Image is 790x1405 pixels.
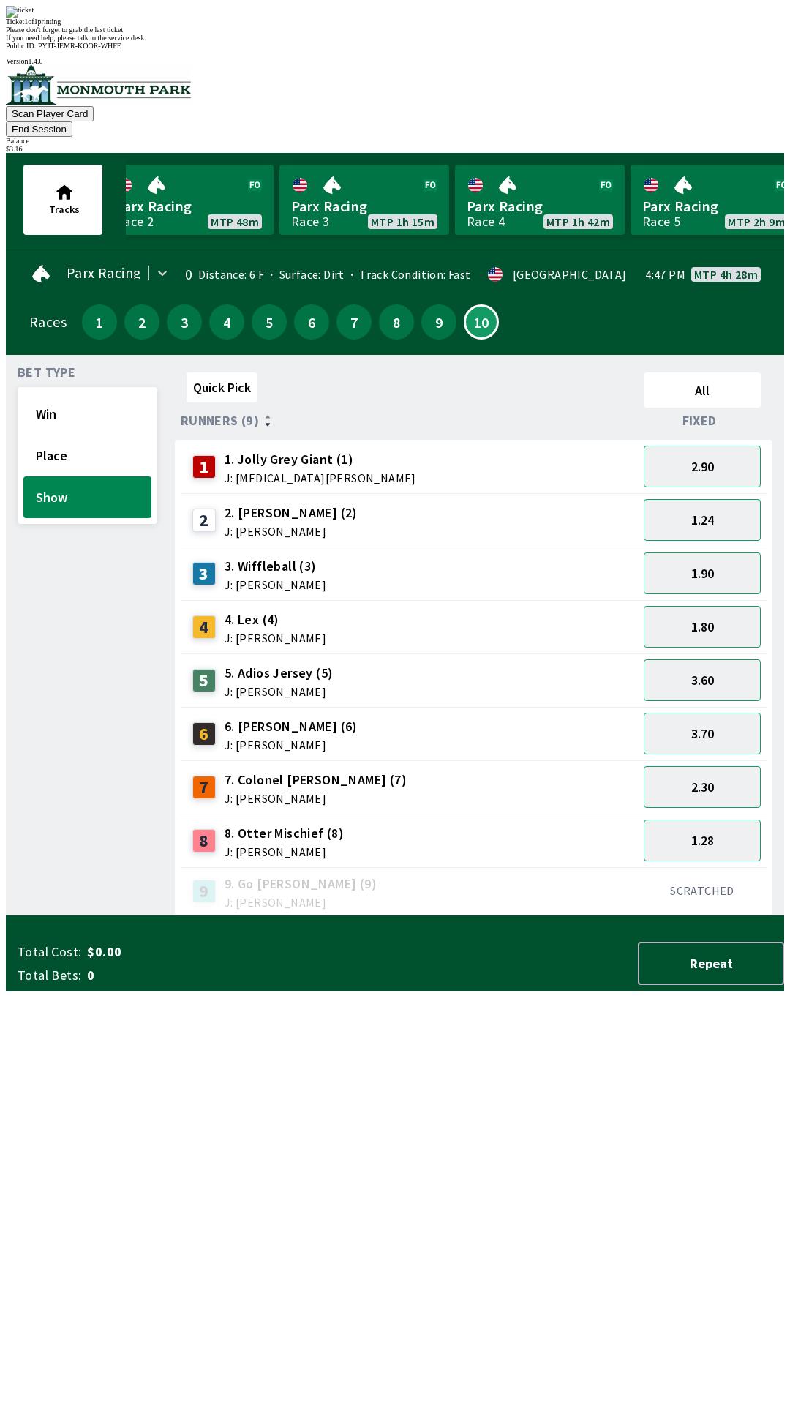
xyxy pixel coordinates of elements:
[425,317,453,327] span: 9
[116,197,262,216] span: Parx Racing
[6,65,191,105] img: venue logo
[6,57,784,65] div: Version 1.4.0
[225,793,407,804] span: J: [PERSON_NAME]
[340,317,368,327] span: 7
[192,880,216,903] div: 9
[6,121,72,137] button: End Session
[192,562,216,585] div: 3
[644,713,761,754] button: 3.70
[167,304,202,340] button: 3
[467,197,613,216] span: Parx Racing
[23,393,151,435] button: Win
[455,165,625,235] a: Parx RacingRace 4MTP 1h 42m
[421,304,456,340] button: 9
[192,455,216,479] div: 1
[192,669,216,692] div: 5
[225,824,344,843] span: 8. Otter Mischief (8)
[36,489,139,506] span: Show
[29,316,67,328] div: Races
[691,458,714,475] span: 2.90
[691,618,714,635] span: 1.80
[298,317,326,327] span: 6
[6,18,784,26] div: Ticket 1 of 1 printing
[225,472,416,484] span: J: [MEDICAL_DATA][PERSON_NAME]
[192,722,216,746] div: 6
[225,503,358,522] span: 2. [PERSON_NAME] (2)
[644,372,761,408] button: All
[187,372,257,402] button: Quick Pick
[192,509,216,532] div: 2
[644,659,761,701] button: 3.60
[225,717,358,736] span: 6. [PERSON_NAME] (6)
[691,565,714,582] span: 1.90
[644,499,761,541] button: 1.24
[294,304,329,340] button: 6
[642,216,680,228] div: Race 5
[379,304,414,340] button: 8
[644,766,761,808] button: 2.30
[694,269,758,280] span: MTP 4h 28m
[225,450,416,469] span: 1. Jolly Grey Giant (1)
[67,267,141,279] span: Parx Racing
[18,967,81,984] span: Total Bets:
[192,776,216,799] div: 7
[469,318,494,326] span: 10
[650,382,754,399] span: All
[87,967,317,984] span: 0
[225,632,326,644] span: J: [PERSON_NAME]
[82,304,117,340] button: 1
[23,165,102,235] button: Tracks
[336,304,372,340] button: 7
[170,317,198,327] span: 3
[464,304,499,340] button: 10
[6,145,784,153] div: $ 3.16
[345,267,471,282] span: Track Condition: Fast
[209,304,244,340] button: 4
[193,379,251,396] span: Quick Pick
[691,832,714,849] span: 1.28
[225,610,326,629] span: 4. Lex (4)
[198,267,264,282] span: Distance: 6 F
[104,165,274,235] a: Parx RacingRace 2MTP 48m
[383,317,410,327] span: 8
[192,615,216,639] div: 4
[181,415,259,427] span: Runners (9)
[291,197,437,216] span: Parx Racing
[682,415,717,427] span: Fixed
[181,413,638,428] div: Runners (9)
[644,606,761,648] button: 1.80
[23,435,151,476] button: Place
[255,317,283,327] span: 5
[38,42,121,50] span: PYJT-JEMR-KOOR-WHFE
[225,874,377,893] span: 9. Go [PERSON_NAME] (9)
[128,317,156,327] span: 2
[252,304,287,340] button: 5
[291,216,329,228] div: Race 3
[645,269,685,280] span: 4:47 PM
[36,447,139,464] span: Place
[181,269,192,280] div: 0
[6,137,784,145] div: Balance
[642,197,789,216] span: Parx Racing
[691,512,714,528] span: 1.24
[691,725,714,742] span: 3.70
[18,367,75,378] span: Bet Type
[225,664,334,683] span: 5. Adios Jersey (5)
[691,779,714,795] span: 2.30
[371,216,434,228] span: MTP 1h 15m
[264,267,345,282] span: Surface: Dirt
[6,6,34,18] img: ticket
[6,26,784,34] div: Please don't forget to grab the last ticket
[225,579,326,591] span: J: [PERSON_NAME]
[213,317,241,327] span: 4
[644,883,761,898] div: SCRATCHED
[6,34,146,42] span: If you need help, please talk to the service desk.
[18,943,81,961] span: Total Cost:
[36,405,139,422] span: Win
[638,942,784,985] button: Repeat
[225,739,358,751] span: J: [PERSON_NAME]
[279,165,449,235] a: Parx RacingRace 3MTP 1h 15m
[116,216,154,228] div: Race 2
[87,943,317,961] span: $0.00
[651,955,771,972] span: Repeat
